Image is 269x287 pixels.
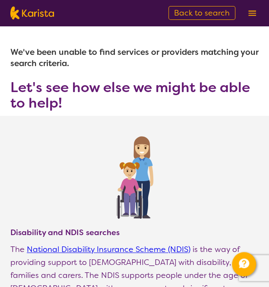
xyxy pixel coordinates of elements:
a: National Disability Insurance Scheme (NDIS) [27,244,190,255]
img: Karista logo [10,6,54,19]
img: Find NDIS and Disability services and providers [95,132,174,219]
button: Channel Menu [232,252,256,276]
h3: Let's see how else we might be able to help! [10,80,259,111]
img: menu [248,10,256,16]
h4: Disability and NDIS searches [10,227,259,238]
a: Back to search [168,6,235,20]
span: Back to search [174,8,230,18]
h1: We've been unable to find services or providers matching your search criteria. [10,47,259,69]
